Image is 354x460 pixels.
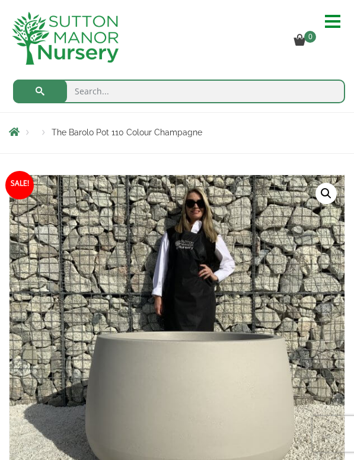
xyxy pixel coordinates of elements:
nav: Breadcrumbs [9,126,345,140]
input: Search... [13,80,345,103]
span: 0 [304,31,316,43]
span: Sale! [5,171,34,199]
img: newlogo.png [12,12,119,65]
span: The Barolo Pot 110 Colour Champagne [52,128,202,137]
a: 0 [294,36,320,47]
a: View full-screen image gallery [315,183,337,204]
